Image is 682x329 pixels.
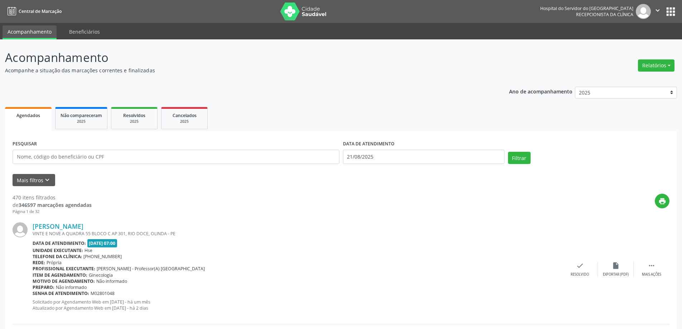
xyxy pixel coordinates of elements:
[43,176,51,184] i: keyboard_arrow_down
[33,284,54,290] b: Preparo:
[642,272,661,277] div: Mais ações
[33,247,83,253] b: Unidade executante:
[84,247,92,253] span: Hse
[654,6,662,14] i: 
[123,112,145,118] span: Resolvidos
[603,272,629,277] div: Exportar (PDF)
[56,284,87,290] span: Não informado
[61,112,102,118] span: Não compareceram
[13,222,28,237] img: img
[61,119,102,124] div: 2025
[5,5,62,17] a: Central de Marcação
[5,49,475,67] p: Acompanhamento
[571,272,589,277] div: Resolvido
[576,11,633,18] span: Recepcionista da clínica
[509,87,572,96] p: Ano de acompanhamento
[16,112,40,118] span: Agendados
[87,239,117,247] span: [DATE] 07:00
[636,4,651,19] img: img
[97,266,205,272] span: [PERSON_NAME] - Professor(A) [GEOGRAPHIC_DATA]
[655,194,669,208] button: print
[173,112,197,118] span: Cancelados
[13,150,339,164] input: Nome, código do beneficiário ou CPF
[343,139,395,150] label: DATA DE ATENDIMENTO
[166,119,202,124] div: 2025
[13,194,92,201] div: 470 itens filtrados
[508,152,531,164] button: Filtrar
[91,290,115,296] span: M02801048
[33,266,95,272] b: Profissional executante:
[648,262,656,270] i: 
[13,201,92,209] div: de
[33,299,562,311] p: Solicitado por Agendamento Web em [DATE] - há um mês Atualizado por Agendamento Web em [DATE] - h...
[33,231,562,237] div: VINTE E NOVE A QUADRA 55 BLOCO C AP 301, RIO DOCE, OLINDA - PE
[83,253,122,260] span: [PHONE_NUMBER]
[651,4,664,19] button: 
[33,278,95,284] b: Motivo de agendamento:
[576,262,584,270] i: check
[19,8,62,14] span: Central de Marcação
[5,67,475,74] p: Acompanhe a situação das marcações correntes e finalizadas
[33,240,86,246] b: Data de atendimento:
[13,139,37,150] label: PESQUISAR
[540,5,633,11] div: Hospital do Servidor do [GEOGRAPHIC_DATA]
[96,278,127,284] span: Não informado
[33,222,83,230] a: [PERSON_NAME]
[658,197,666,205] i: print
[33,290,89,296] b: Senha de atendimento:
[89,272,113,278] span: Ginecologia
[612,262,620,270] i: insert_drive_file
[3,25,57,39] a: Acompanhamento
[33,272,87,278] b: Item de agendamento:
[19,202,92,208] strong: 346597 marcações agendadas
[13,174,55,187] button: Mais filtroskeyboard_arrow_down
[343,150,504,164] input: Selecione um intervalo
[47,260,62,266] span: Própria
[116,119,152,124] div: 2025
[664,5,677,18] button: apps
[64,25,105,38] a: Beneficiários
[638,59,674,72] button: Relatórios
[33,260,45,266] b: Rede:
[13,209,92,215] div: Página 1 de 32
[33,253,82,260] b: Telefone da clínica:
